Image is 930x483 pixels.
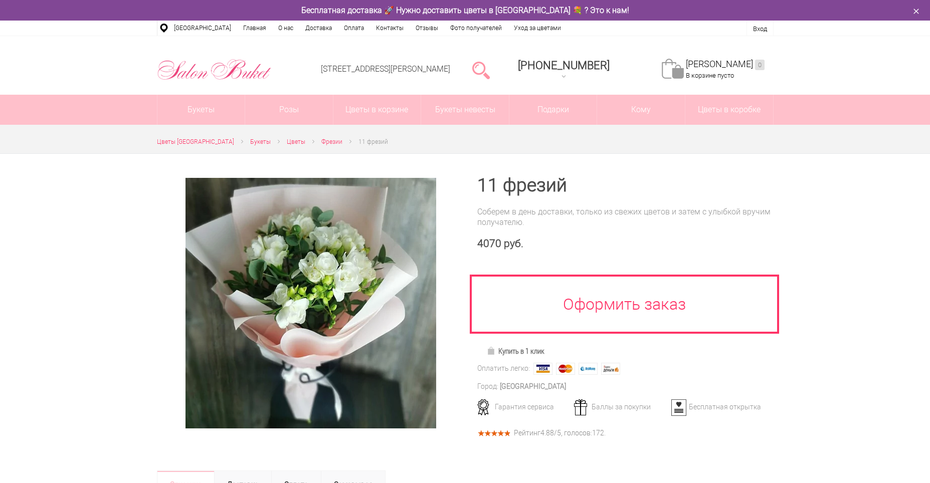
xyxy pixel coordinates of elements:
span: Кому [597,95,685,125]
a: Цветы в корзине [333,95,421,125]
div: Соберем в день доставки, только из свежих цветов и затем с улыбкой вручим получателю. [477,206,774,227]
span: Фрезии [321,138,342,145]
div: [GEOGRAPHIC_DATA] [500,381,566,392]
a: Отзывы [410,21,444,36]
a: Оплата [338,21,370,36]
img: Webmoney [579,363,598,375]
img: Купить в 1 клик [487,347,498,355]
a: Главная [237,21,272,36]
a: Оформить заказ [470,275,780,334]
span: Букеты [250,138,271,145]
div: 4070 руб. [477,237,774,250]
img: MasterCard [556,363,575,375]
a: Фото получателей [444,21,508,36]
a: Цветы в коробке [685,95,773,125]
a: Букеты невесты [421,95,509,125]
span: Цветы [GEOGRAPHIC_DATA] [157,138,234,145]
a: Розы [245,95,333,125]
a: [GEOGRAPHIC_DATA] [168,21,237,36]
span: В корзине пусто [686,72,734,79]
a: [STREET_ADDRESS][PERSON_NAME] [321,64,450,74]
div: Баллы за покупки [571,402,669,411]
a: Цветы [287,137,305,147]
div: Бесплатная доставка 🚀 Нужно доставить цветы в [GEOGRAPHIC_DATA] 💐 ? Это к нам! [149,5,781,16]
a: Контакты [370,21,410,36]
a: Подарки [509,95,597,125]
a: Фрезии [321,137,342,147]
span: 4.88 [540,429,554,437]
a: О нас [272,21,299,36]
span: 11 фрезий [358,138,388,145]
a: Цветы [GEOGRAPHIC_DATA] [157,137,234,147]
img: Яндекс Деньги [601,363,620,375]
a: Увеличить [169,178,453,428]
a: [PHONE_NUMBER] [512,56,616,84]
div: Город: [477,381,498,392]
a: Вход [753,25,767,33]
img: Цветы Нижний Новгород [157,57,272,83]
a: [PERSON_NAME] [686,59,765,70]
span: [PHONE_NUMBER] [518,59,610,72]
a: Купить в 1 клик [482,344,549,358]
div: Гарантия сервиса [474,402,573,411]
img: 11 фрезий [185,178,436,428]
a: Букеты [157,95,245,125]
div: Оплатить легко: [477,363,530,374]
a: Доставка [299,21,338,36]
ins: 0 [755,60,765,70]
span: 172 [592,429,604,437]
div: Бесплатная открытка [668,402,767,411]
img: Visa [533,363,552,375]
div: Рейтинг /5, голосов: . [514,430,606,436]
h1: 11 фрезий [477,176,774,194]
span: Цветы [287,138,305,145]
a: Букеты [250,137,271,147]
a: Уход за цветами [508,21,567,36]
